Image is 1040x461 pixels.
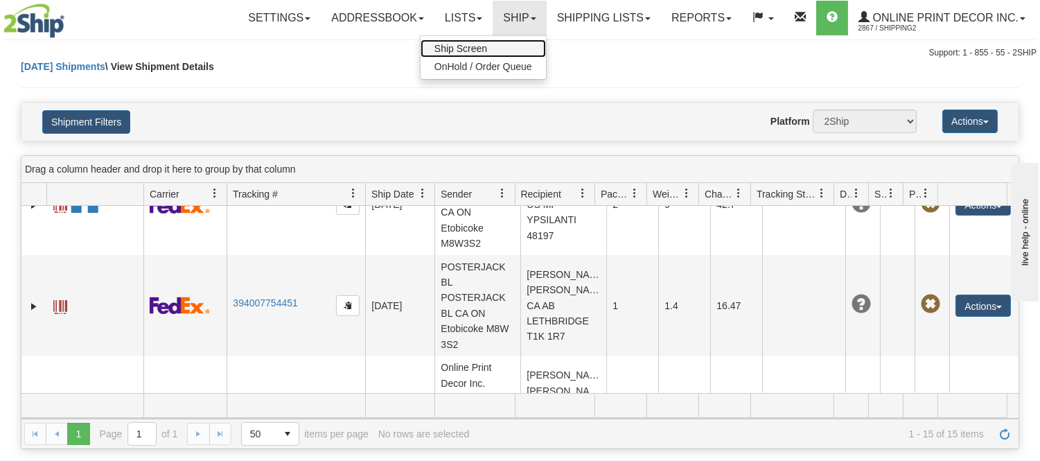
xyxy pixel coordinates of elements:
[241,422,369,446] span: items per page
[852,194,871,214] span: Unknown
[27,299,41,313] a: Expand
[128,423,156,445] input: Page 1
[365,255,434,356] td: [DATE]
[1008,159,1039,301] iframe: chat widget
[521,187,561,201] span: Recipient
[421,40,546,58] a: Ship Screen
[434,356,520,458] td: Online Print Decor Inc. [PERSON_NAME] CA ON Etobicoke M8W3S2
[845,182,868,205] a: Delivery Status filter column settings
[10,12,128,22] div: live help - online
[250,427,268,441] span: 50
[27,198,41,212] a: Expand
[378,428,470,440] div: No rows are selected
[909,187,921,201] span: Pickup Status
[955,295,1011,317] button: Actions
[434,61,532,72] span: OnHold / Order Queue
[994,423,1016,445] a: Refresh
[710,255,762,356] td: 16.47
[21,156,1019,183] div: grid grouping header
[3,3,64,38] img: logo2867.jpg
[233,187,278,201] span: Tracking #
[42,110,130,134] button: Shipment Filters
[493,1,546,35] a: Ship
[21,61,105,72] a: [DATE] Shipments
[547,1,661,35] a: Shipping lists
[276,423,299,445] span: select
[675,182,698,205] a: Weight filter column settings
[727,182,750,205] a: Charge filter column settings
[914,182,937,205] a: Pickup Status filter column settings
[479,428,984,440] span: 1 - 15 of 15 items
[520,255,606,356] td: [PERSON_NAME] [PERSON_NAME] CA AB LETHBRIDGE T1K 1R7
[421,58,546,76] a: OnHold / Order Queue
[441,187,472,201] span: Sender
[858,21,962,35] span: 2867 / Shipping2
[491,182,515,205] a: Sender filter column settings
[661,1,742,35] a: Reports
[606,356,658,458] td: 1
[53,294,67,316] a: Label
[434,1,493,35] a: Lists
[770,114,810,128] label: Platform
[365,356,434,458] td: [DATE]
[606,255,658,356] td: 1
[336,295,360,316] button: Copy to clipboard
[921,194,940,214] span: Pickup Not Assigned
[658,356,710,458] td: 6
[434,43,487,54] span: Ship Screen
[150,187,179,201] span: Carrier
[870,12,1019,24] span: Online Print Decor Inc.
[203,182,227,205] a: Carrier filter column settings
[848,1,1036,35] a: Online Print Decor Inc. 2867 / Shipping2
[233,297,297,308] a: 394007754451
[241,422,299,446] span: Page sizes drop down
[67,423,89,445] span: Page 1
[757,187,817,201] span: Tracking Status
[874,187,886,201] span: Shipment Issues
[321,1,434,35] a: Addressbook
[3,47,1037,59] div: Support: 1 - 855 - 55 - 2SHIP
[653,187,682,201] span: Weight
[411,182,434,205] a: Ship Date filter column settings
[879,182,903,205] a: Shipment Issues filter column settings
[601,187,630,201] span: Packages
[852,295,871,314] span: Unknown
[710,356,762,458] td: 23.34
[810,182,834,205] a: Tracking Status filter column settings
[571,182,594,205] a: Recipient filter column settings
[921,295,940,314] span: Pickup Not Assigned
[150,297,210,314] img: 2 - FedEx Express®
[100,422,178,446] span: Page of 1
[942,110,998,133] button: Actions
[238,1,321,35] a: Settings
[623,182,646,205] a: Packages filter column settings
[705,187,734,201] span: Charge
[371,187,414,201] span: Ship Date
[434,255,520,356] td: POSTERJACK BL POSTERJACK BL CA ON Etobicoke M8W 3S2
[342,182,365,205] a: Tracking # filter column settings
[520,356,606,458] td: [PERSON_NAME] [PERSON_NAME] US AZ GOODYEAR 85395
[840,187,852,201] span: Delivery Status
[105,61,214,72] span: \ View Shipment Details
[658,255,710,356] td: 1.4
